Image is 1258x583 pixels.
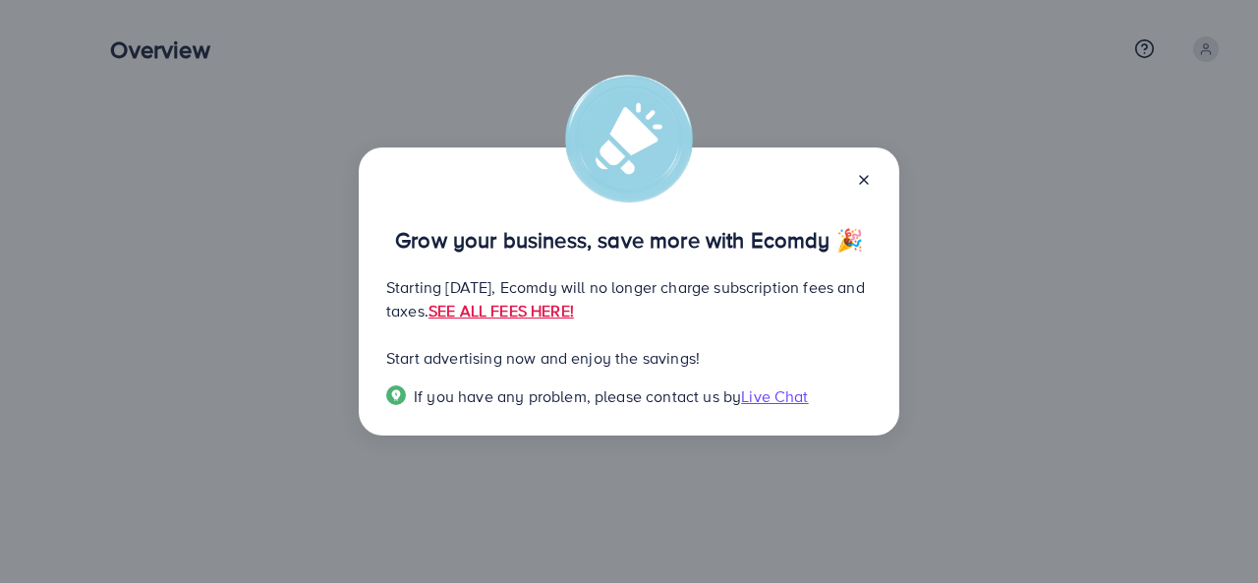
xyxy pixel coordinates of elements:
span: Live Chat [741,385,808,407]
a: SEE ALL FEES HERE! [429,300,574,321]
p: Starting [DATE], Ecomdy will no longer charge subscription fees and taxes. [386,275,872,322]
p: Start advertising now and enjoy the savings! [386,346,872,370]
img: alert [565,75,693,203]
img: Popup guide [386,385,406,405]
span: If you have any problem, please contact us by [414,385,741,407]
p: Grow your business, save more with Ecomdy 🎉 [386,228,872,252]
